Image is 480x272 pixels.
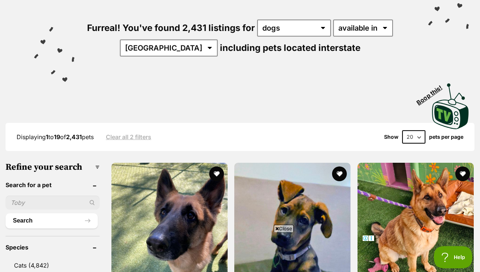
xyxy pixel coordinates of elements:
header: Species [6,244,100,251]
header: Search for a pet [6,182,100,188]
span: Furreal! You've found 2,431 listings for [87,23,255,33]
a: Boop this! [432,77,469,131]
iframe: Help Scout Beacon - Open [434,246,473,268]
button: Search [6,213,98,228]
strong: 19 [54,133,60,141]
h3: Refine your search [6,162,100,172]
strong: 2,431 [66,133,82,141]
strong: 1 [46,133,48,141]
button: favourite [455,166,470,181]
label: pets per page [429,134,463,140]
button: favourite [332,166,347,181]
span: Show [384,134,398,140]
button: favourite [209,166,224,181]
span: Boop this! [415,79,449,106]
span: including pets located interstate [220,42,360,53]
a: Clear all 2 filters [106,134,151,140]
iframe: Advertisement [106,235,374,268]
img: PetRescue TV logo [432,83,469,129]
span: Displaying to of pets [17,133,94,141]
input: Toby [6,196,100,210]
span: Close [274,225,294,232]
